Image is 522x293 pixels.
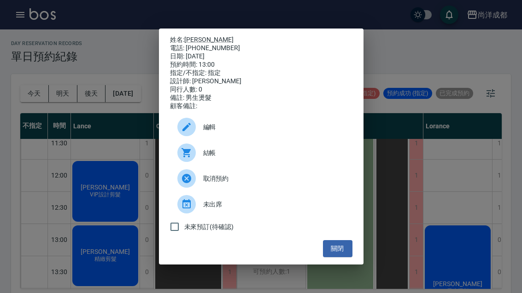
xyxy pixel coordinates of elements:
[184,222,234,232] span: 未來預訂(待確認)
[203,200,345,209] span: 未出席
[170,69,352,77] div: 指定/不指定: 指定
[203,148,345,158] span: 結帳
[323,240,352,257] button: 關閉
[203,174,345,184] span: 取消預約
[170,94,352,102] div: 備註: 男生燙髮
[203,122,345,132] span: 編輯
[170,36,352,44] p: 姓名:
[170,140,352,166] a: 結帳
[170,77,352,86] div: 設計師: [PERSON_NAME]
[170,191,352,217] div: 未出席
[170,102,352,110] div: 顧客備註:
[184,36,234,43] a: [PERSON_NAME]
[170,114,352,140] div: 編輯
[170,166,352,191] div: 取消預約
[170,52,352,61] div: 日期: [DATE]
[170,61,352,69] div: 預約時間: 13:00
[170,86,352,94] div: 同行人數: 0
[170,44,352,52] div: 電話: [PHONE_NUMBER]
